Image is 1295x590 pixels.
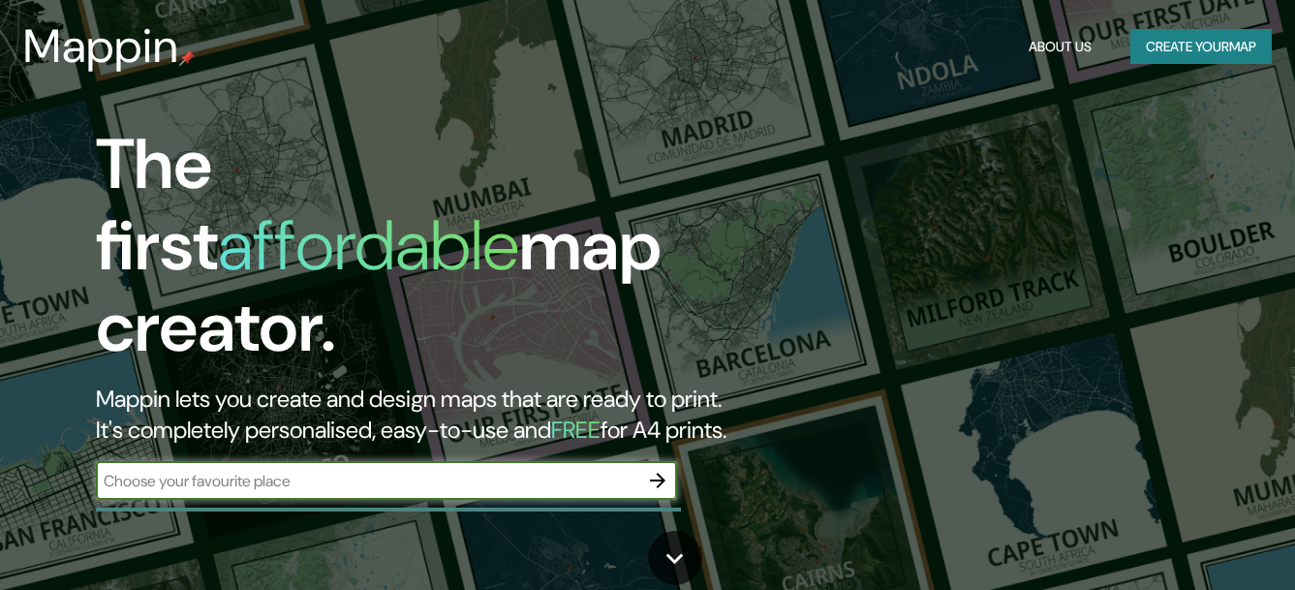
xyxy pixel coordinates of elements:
h5: FREE [551,415,601,445]
button: About Us [1021,29,1099,65]
img: mappin-pin [179,50,195,66]
button: Create yourmap [1130,29,1272,65]
input: Choose your favourite place [96,470,638,492]
h3: Mappin [23,19,179,74]
h1: The first map creator. [96,124,744,384]
h1: affordable [218,201,519,291]
h2: Mappin lets you create and design maps that are ready to print. It's completely personalised, eas... [96,384,744,446]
